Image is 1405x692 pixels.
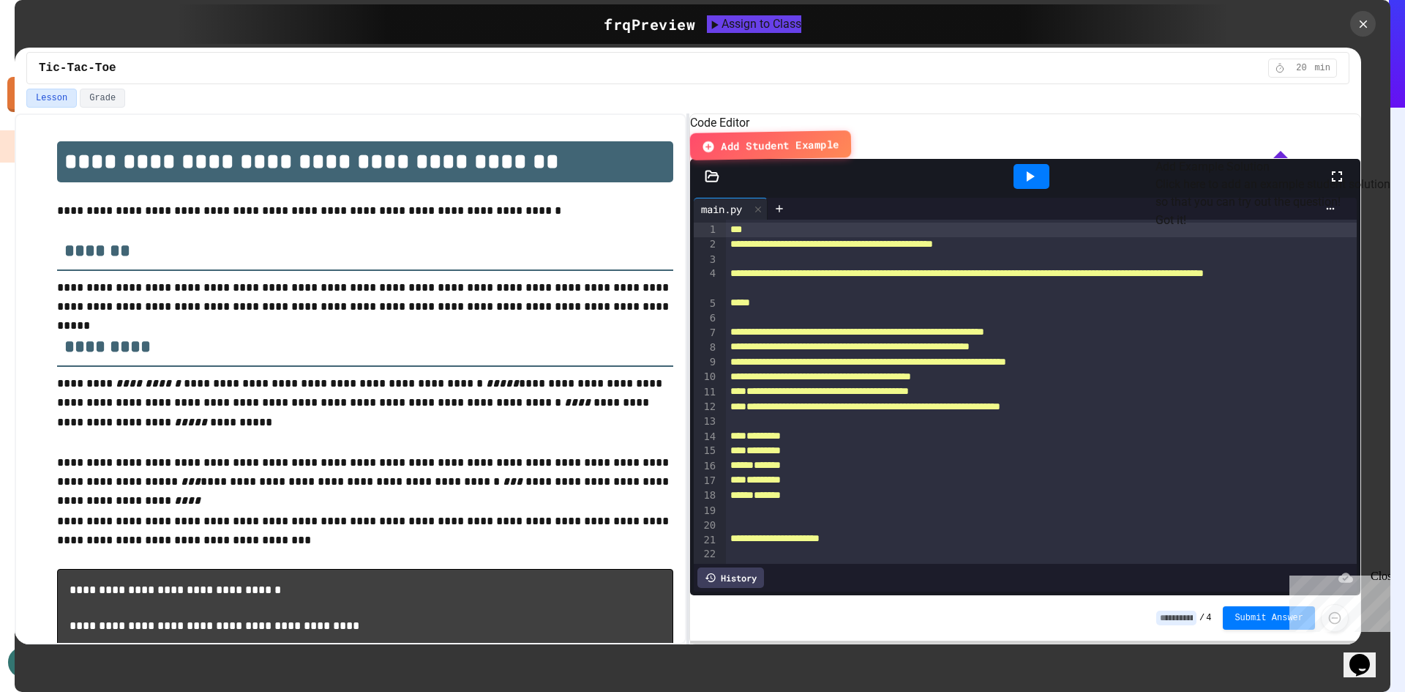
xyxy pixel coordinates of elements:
button: Add Student Example [690,130,851,160]
div: 8 [694,341,718,355]
button: Assign to Class [707,15,801,33]
div: 12 [694,400,718,414]
div: 9 [694,355,718,370]
p: Click here to add an example student solution so that you can try out the question! [1155,176,1405,211]
h6: Add Example Solution [1155,158,1405,176]
div: 13 [694,414,718,429]
div: frq Preview [604,13,695,35]
button: Lesson [26,89,77,108]
div: 18 [694,488,718,503]
div: Chat with us now!Close [6,6,101,93]
div: 17 [694,474,718,488]
div: 11 [694,385,718,400]
iframe: chat widget [1284,570,1390,632]
div: 6 [694,311,718,326]
button: Submit Answer [1223,606,1315,630]
div: 20 [694,518,718,533]
span: 4 [1206,612,1211,624]
span: Submit Answer [1234,612,1303,624]
span: 20 [1289,62,1313,74]
div: main.py [694,198,768,220]
div: 14 [694,430,718,444]
h6: Code Editor [690,114,1360,132]
div: 21 [694,533,718,548]
div: 22 [694,547,718,562]
div: 15 [694,444,718,458]
div: 5 [694,297,718,311]
div: 19 [694,504,718,518]
div: 1 [694,223,718,237]
iframe: chat widget [1344,633,1390,677]
div: 3 [694,253,718,267]
span: min [1314,62,1330,74]
button: Grade [80,89,125,108]
div: 4 [694,267,718,297]
button: Got it! [1155,212,1186,229]
span: Add Student Example [721,136,839,154]
span: Tic-Tac-Toe [39,59,116,77]
div: 16 [694,459,718,474]
div: 10 [694,370,718,384]
span: / [1199,612,1204,624]
div: 2 [694,237,718,252]
div: History [697,568,764,588]
div: main.py [694,201,749,217]
div: 7 [694,326,718,341]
